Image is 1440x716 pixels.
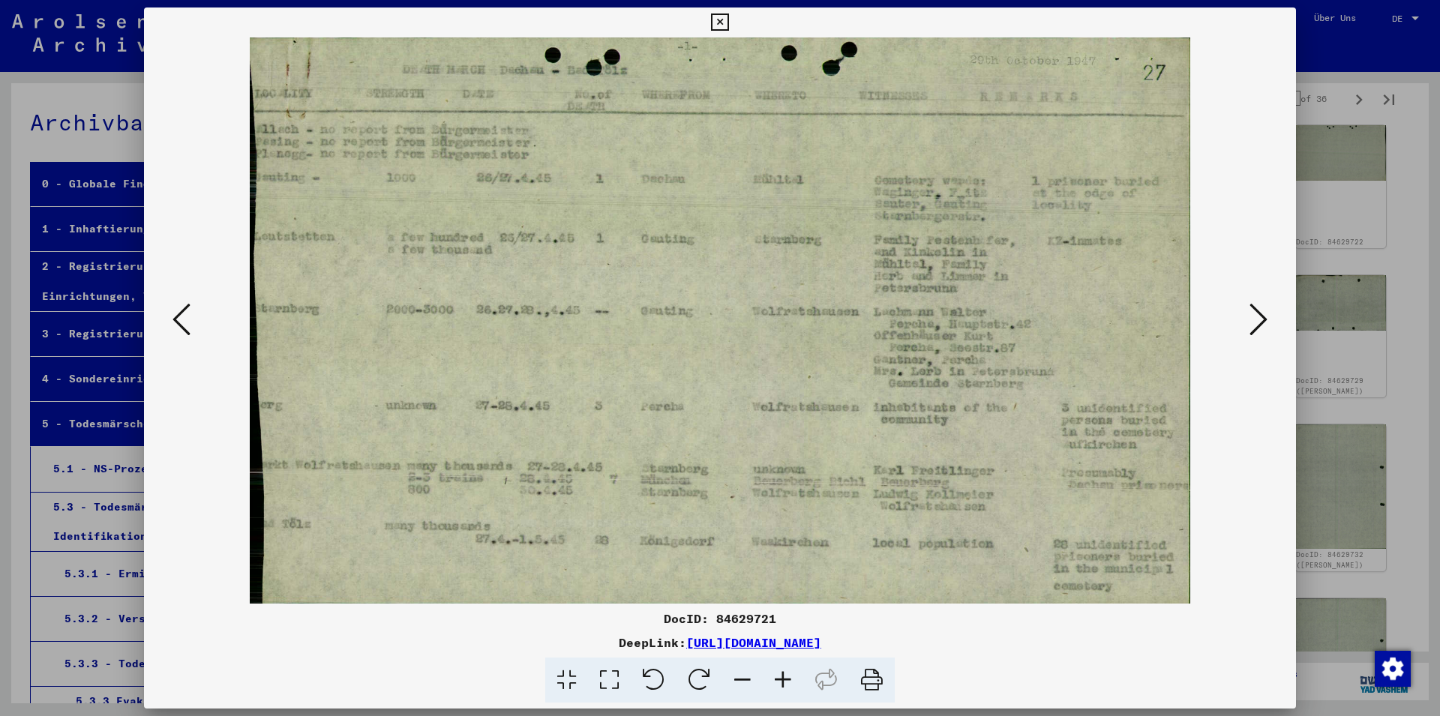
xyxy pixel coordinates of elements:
a: [URL][DOMAIN_NAME] [686,635,821,650]
div: DeepLink: [144,634,1296,652]
img: Zustimmung ändern [1375,651,1411,687]
img: 001.jpg [195,37,1245,604]
div: Zustimmung ändern [1374,650,1410,686]
div: DocID: 84629721 [144,610,1296,628]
